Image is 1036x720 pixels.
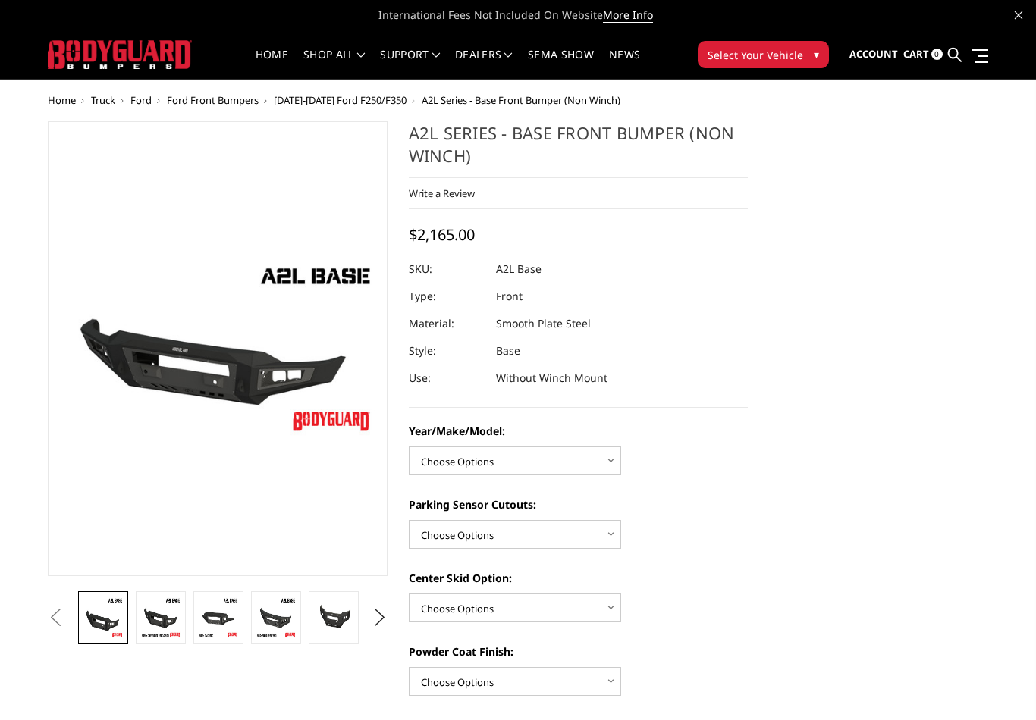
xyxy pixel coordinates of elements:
a: Dealers [455,49,513,79]
label: Center Skid Option: [409,570,749,586]
img: A2L Series - Base Front Bumper (Non Winch) [313,596,354,640]
img: A2L Series - Base Front Bumper (Non Winch) [83,596,124,640]
a: A2L Series - Base Front Bumper (Non Winch) [48,121,388,576]
a: shop all [303,49,365,79]
span: Cart [903,47,929,61]
label: Year/Make/Model: [409,423,749,439]
a: Cart 0 [903,34,943,75]
dt: Use: [409,365,485,392]
span: Account [849,47,898,61]
span: $2,165.00 [409,224,475,245]
img: A2L Series - Base Front Bumper (Non Winch) [140,596,181,640]
span: Select Your Vehicle [708,47,803,63]
a: More Info [603,8,653,23]
img: A2L Series - Base Front Bumper (Non Winch) [198,596,239,640]
a: Ford [130,93,152,107]
dd: Base [496,337,520,365]
a: [DATE]-[DATE] Ford F250/F350 [274,93,407,107]
dt: Type: [409,283,485,310]
dt: Style: [409,337,485,365]
span: ▾ [814,46,819,62]
dt: SKU: [409,255,485,283]
a: Home [48,93,76,107]
button: Next [368,606,391,629]
button: Select Your Vehicle [698,41,829,68]
dd: Without Winch Mount [496,365,607,392]
a: Write a Review [409,186,475,200]
a: Account [849,34,898,75]
dd: Smooth Plate Steel [496,310,591,337]
span: A2L Series - Base Front Bumper (Non Winch) [422,93,620,107]
label: Parking Sensor Cutouts: [409,496,749,512]
a: Ford Front Bumpers [167,93,259,107]
dd: A2L Base [496,255,542,283]
dd: Front [496,283,523,310]
label: Powder Coat Finish: [409,643,749,659]
img: A2L Series - Base Front Bumper (Non Winch) [256,596,297,640]
button: Previous [44,606,67,629]
a: Home [256,49,288,79]
a: Truck [91,93,115,107]
h1: A2L Series - Base Front Bumper (Non Winch) [409,121,749,178]
a: Support [380,49,440,79]
img: BODYGUARD BUMPERS [48,40,192,68]
span: 0 [931,49,943,60]
a: News [609,49,640,79]
dt: Material: [409,310,485,337]
a: SEMA Show [528,49,594,79]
